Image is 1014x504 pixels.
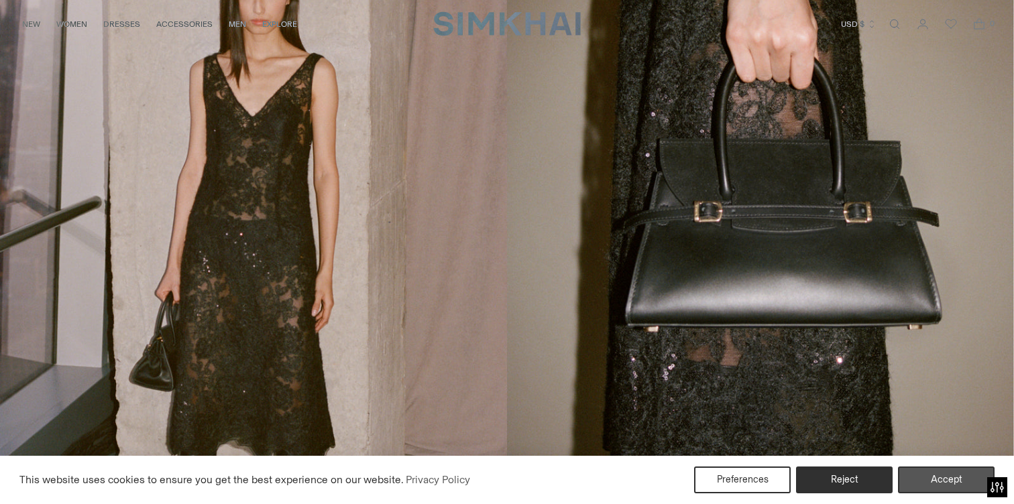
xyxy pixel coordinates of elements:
a: Open cart modal [966,11,993,38]
button: Preferences [694,466,791,493]
button: Reject [796,466,893,493]
a: EXPLORE [262,9,297,39]
a: ACCESSORIES [156,9,213,39]
button: USD $ [841,9,877,39]
a: WOMEN [56,9,87,39]
a: DRESSES [103,9,140,39]
a: MEN [229,9,246,39]
a: Go to the account page [909,11,936,38]
a: NEW [22,9,40,39]
a: SIMKHAI [433,11,581,37]
iframe: Sign Up via Text for Offers [11,453,135,493]
a: Wishlist [938,11,964,38]
a: Open search modal [881,11,908,38]
a: Privacy Policy (opens in a new tab) [404,470,472,490]
span: 0 [986,17,998,29]
button: Accept [898,466,995,493]
span: This website uses cookies to ensure you get the best experience on our website. [19,473,404,486]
